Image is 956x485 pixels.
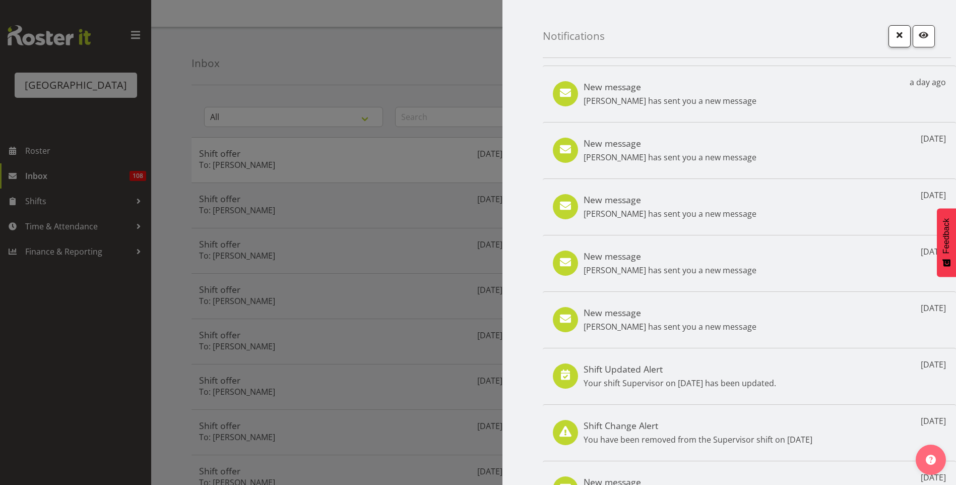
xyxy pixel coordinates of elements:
p: [DATE] [921,246,946,258]
h5: Shift Updated Alert [584,363,776,375]
p: [PERSON_NAME] has sent you a new message [584,264,756,276]
p: [PERSON_NAME] has sent you a new message [584,151,756,163]
p: Your shift Supervisor on [DATE] has been updated. [584,377,776,389]
p: You have been removed from the Supervisor shift on [DATE] [584,434,812,446]
h5: New message [584,81,756,92]
p: [DATE] [921,415,946,427]
button: Feedback - Show survey [937,208,956,277]
p: [PERSON_NAME] has sent you a new message [584,95,756,107]
h4: Notifications [543,30,605,42]
h5: New message [584,251,756,262]
p: [DATE] [921,302,946,314]
p: [DATE] [921,471,946,483]
h5: Shift Change Alert [584,420,812,431]
p: [DATE] [921,133,946,145]
p: [DATE] [921,358,946,371]
img: help-xxl-2.png [926,455,936,465]
button: Close [888,25,911,47]
p: [DATE] [921,189,946,201]
p: [PERSON_NAME] has sent you a new message [584,208,756,220]
button: Mark as read [913,25,935,47]
h5: New message [584,307,756,318]
span: Feedback [942,218,951,254]
h5: New message [584,194,756,205]
h5: New message [584,138,756,149]
p: a day ago [910,76,946,88]
p: [PERSON_NAME] has sent you a new message [584,321,756,333]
